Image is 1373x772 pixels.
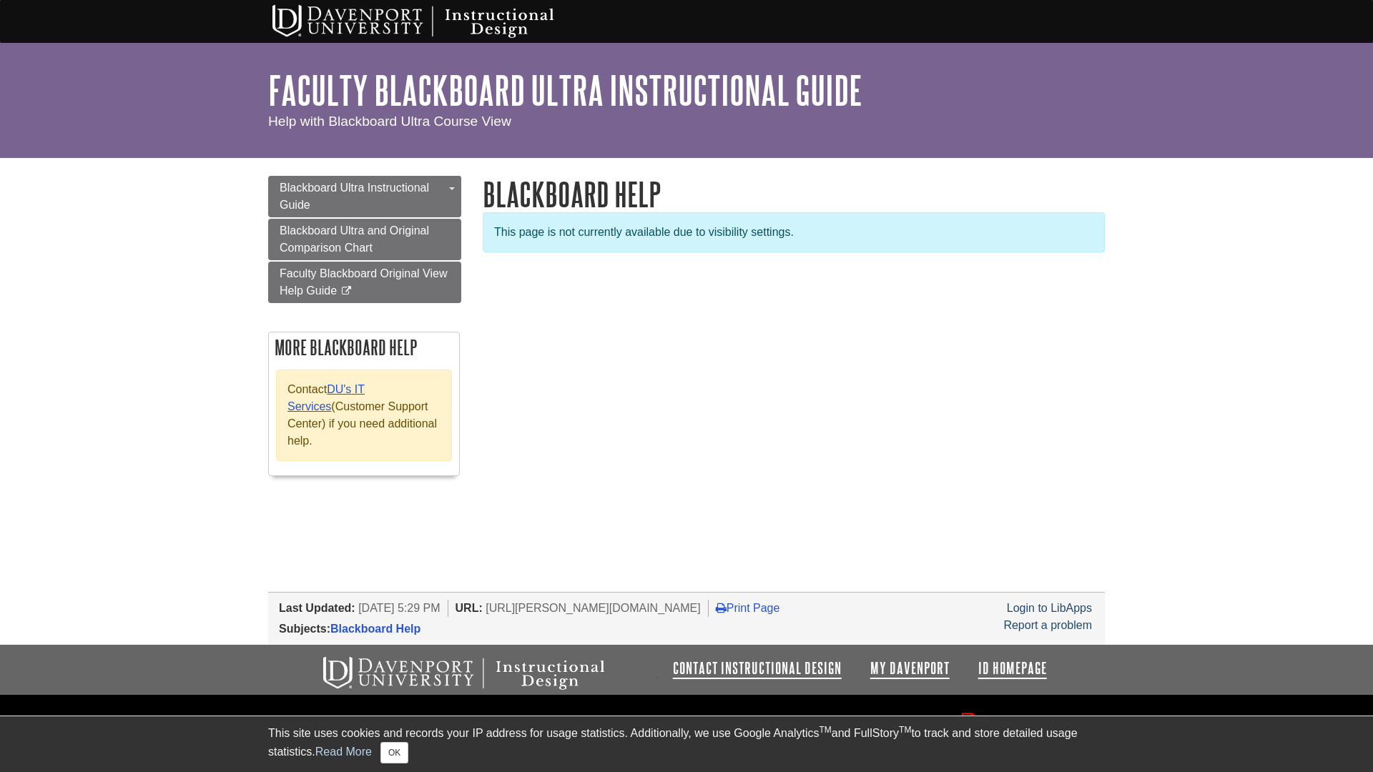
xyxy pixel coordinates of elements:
[330,623,420,635] a: Blackboard Help
[380,742,408,763] button: Close
[819,725,831,735] sup: TM
[287,383,365,412] a: DU's IT Services
[280,182,429,211] span: Blackboard Ultra Instructional Guide
[716,602,780,614] a: Print Page
[261,4,604,39] img: Davenport University Instructional Design
[312,655,655,691] img: Davenport University Instructional Design
[315,746,372,758] a: Read More
[269,332,459,362] h2: More Blackboard Help
[483,212,1105,252] div: This page is not currently available due to visibility settings.
[870,660,950,677] a: My Davenport
[483,176,1105,212] h1: Blackboard Help
[899,725,911,735] sup: TM
[1007,602,1092,614] a: Login to LibApps
[486,602,701,614] span: [URL][PERSON_NAME][DOMAIN_NAME]
[268,219,461,260] a: Blackboard Ultra and Original Comparison Chart
[280,224,429,254] span: Blackboard Ultra and Original Comparison Chart
[268,725,1105,763] div: This site uses cookies and records your IP address for usage statistics. Additionally, we use Goo...
[456,602,483,614] span: URL:
[268,176,461,490] div: Guide Page Menu
[340,287,353,296] i: This link opens in a new window
[268,262,461,303] a: Faculty Blackboard Original View Help Guide
[280,267,447,297] span: Faculty Blackboard Original View Help Guide
[716,602,727,613] i: Print Page
[978,660,1047,677] a: ID Homepage
[1003,619,1092,631] a: Report a problem
[268,176,461,217] a: Blackboard Ultra Instructional Guide
[673,660,842,677] a: Contact Instructional Design
[279,602,355,614] span: Last Updated:
[358,602,440,614] span: [DATE] 5:29 PM
[268,114,511,129] span: Help with Blackboard Ultra Course View
[268,68,862,112] a: Faculty Blackboard Ultra Instructional Guide
[276,370,452,461] div: Contact (Customer Support Center) if you need additional help.
[279,623,330,635] span: Subjects:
